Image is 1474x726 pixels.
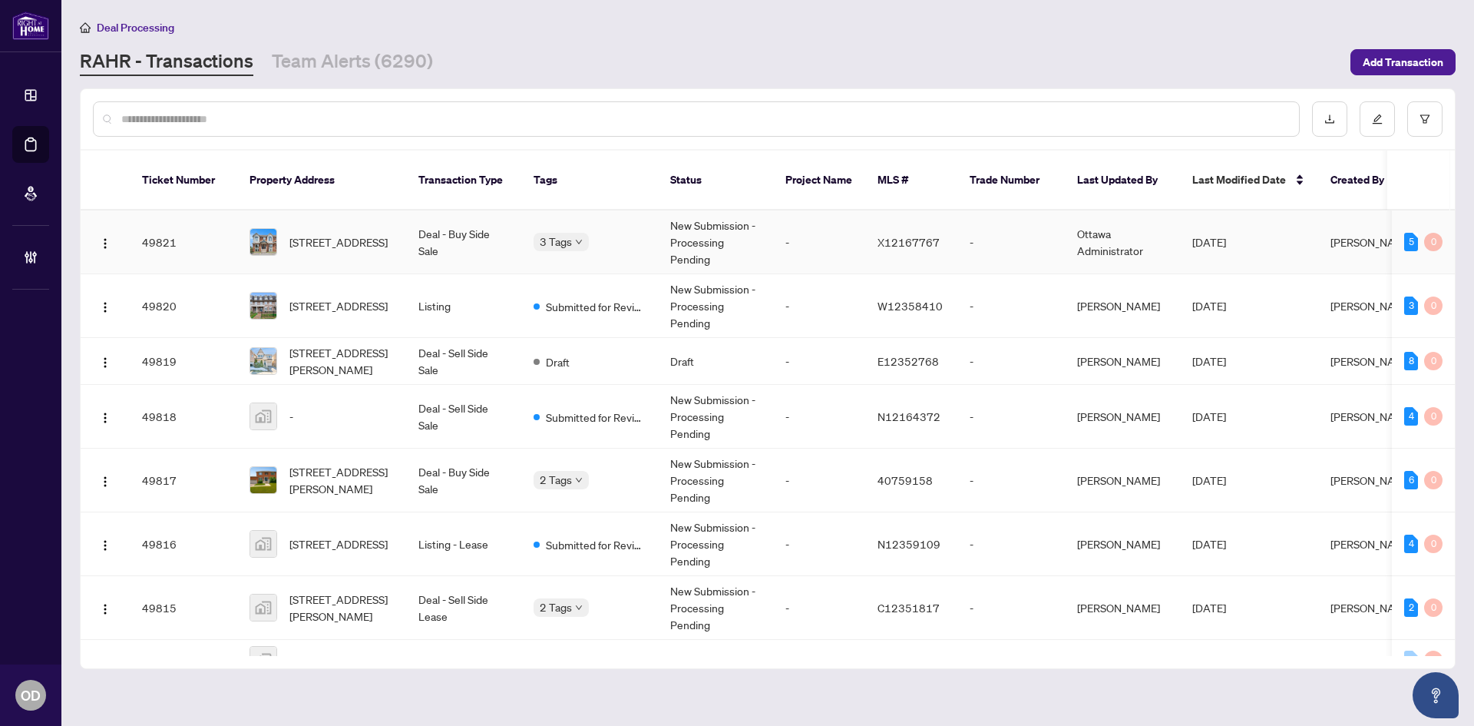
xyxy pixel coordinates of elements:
span: 3 Tags [540,233,572,250]
td: Ottawa Administrator [1065,211,1180,274]
span: [DATE] [1192,537,1226,551]
td: Listing [406,640,521,681]
span: OD [21,685,41,706]
span: [STREET_ADDRESS] [289,297,388,314]
button: Logo [93,532,117,556]
span: Last Modified Date [1192,171,1286,188]
span: Submitted for Review [546,536,646,553]
td: [PERSON_NAME] [1065,449,1180,512]
td: - [957,576,1065,640]
span: Add Transaction [1363,50,1443,75]
img: Logo [99,412,111,424]
th: MLS # [865,151,957,211]
button: Add Transaction [1350,49,1456,75]
td: [PERSON_NAME] [1065,385,1180,449]
td: New Submission - Processing Pending [658,576,773,640]
td: - [773,512,865,576]
td: 49821 [130,211,237,274]
img: thumbnail-img [250,647,276,673]
th: Status [658,151,773,211]
span: [DATE] [1192,299,1226,313]
span: Submitted for Review [546,409,646,426]
span: edit [1372,114,1383,124]
button: Logo [93,230,117,254]
span: [PERSON_NAME] [1330,354,1413,368]
span: 40759158 [877,473,933,487]
img: Logo [99,237,111,250]
td: - [957,211,1065,274]
span: N12164372 [877,409,940,423]
span: X12167767 [877,235,940,249]
span: filter [1419,114,1430,124]
img: thumbnail-img [250,403,276,429]
td: - [773,449,865,512]
div: 6 [1404,471,1418,489]
td: - [773,640,865,681]
span: 2 Tags [540,598,572,616]
button: Logo [93,595,117,620]
td: Draft [658,640,773,681]
span: [PERSON_NAME] [1330,473,1413,487]
div: 4 [1404,535,1418,553]
button: Logo [93,293,117,318]
td: - [957,512,1065,576]
td: - [957,385,1065,449]
span: Submitted for Review [546,298,646,315]
td: New Submission - Processing Pending [658,449,773,512]
td: New Submission - Processing Pending [658,211,773,274]
div: 2 [1404,598,1418,617]
span: 2 Tags [540,471,572,489]
span: [STREET_ADDRESS][PERSON_NAME] [289,344,394,378]
img: thumbnail-img [250,531,276,557]
img: logo [12,12,49,40]
td: Deal - Sell Side Lease [406,576,521,640]
div: 5 [1404,233,1418,251]
span: [DATE] [1192,354,1226,368]
div: 0 [1424,233,1443,251]
button: Open asap [1413,672,1459,718]
span: down [575,238,583,246]
button: Logo [93,404,117,429]
td: Deal - Sell Side Sale [406,385,521,449]
span: [STREET_ADDRESS] [289,535,388,552]
td: - [957,338,1065,385]
a: RAHR - Transactions [80,48,253,76]
button: Logo [93,648,117,672]
div: 0 [1424,535,1443,553]
span: [PERSON_NAME] [1330,653,1413,667]
span: - [289,408,293,425]
span: [STREET_ADDRESS][PERSON_NAME] [289,591,394,625]
td: [PERSON_NAME] [1065,640,1180,681]
th: Ticket Number [130,151,237,211]
td: Listing [406,274,521,338]
td: New Submission - Processing Pending [658,385,773,449]
span: [PERSON_NAME] [1330,299,1413,313]
td: - [773,576,865,640]
span: [PERSON_NAME] [1330,601,1413,615]
div: 0 [1424,471,1443,489]
td: - [957,640,1065,681]
span: [PERSON_NAME] [1330,409,1413,423]
td: [PERSON_NAME] [1065,512,1180,576]
td: 49813 [130,640,237,681]
img: Logo [99,655,111,668]
th: Property Address [237,151,406,211]
div: 0 [1424,407,1443,426]
div: 0 [1424,598,1443,617]
td: 49818 [130,385,237,449]
img: thumbnail-img [250,595,276,621]
td: 49817 [130,449,237,512]
span: [DATE] [1192,653,1226,667]
span: E12352768 [877,354,939,368]
td: 49816 [130,512,237,576]
button: edit [1360,101,1395,137]
td: [PERSON_NAME] [1065,274,1180,338]
div: 3 [1404,297,1418,315]
td: - [957,449,1065,512]
a: Team Alerts (6290) [272,48,433,76]
img: thumbnail-img [250,293,276,319]
img: thumbnail-img [250,229,276,255]
span: [STREET_ADDRESS] [289,234,388,250]
td: Deal - Sell Side Sale [406,338,521,385]
span: [STREET_ADDRESS] [289,651,388,668]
